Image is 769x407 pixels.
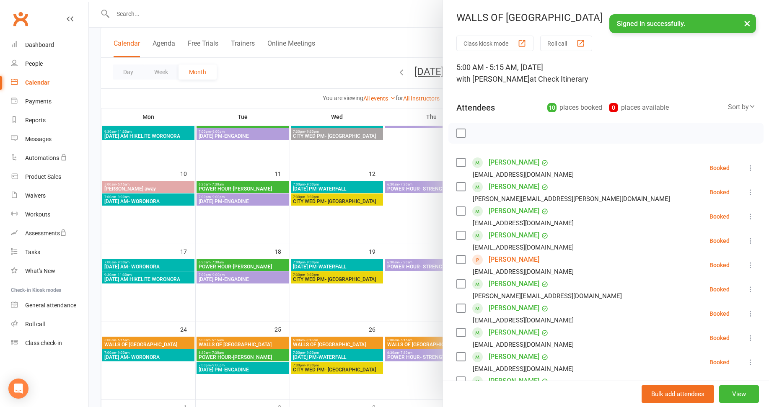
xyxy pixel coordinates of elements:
a: Assessments [11,224,88,243]
button: × [740,14,755,32]
a: What's New [11,262,88,281]
button: View [719,385,759,403]
div: 0 [609,103,618,112]
a: Reports [11,111,88,130]
div: [EMAIL_ADDRESS][DOMAIN_NAME] [473,218,574,229]
div: Booked [709,335,730,341]
a: Product Sales [11,167,88,186]
div: Booked [709,286,730,292]
div: [PERSON_NAME][EMAIL_ADDRESS][DOMAIN_NAME] [473,291,622,301]
a: Dashboard [11,36,88,54]
div: Automations [25,155,59,161]
a: Roll call [11,315,88,334]
div: Tasks [25,249,40,255]
div: places booked [547,102,602,113]
a: Clubworx [10,8,31,29]
div: [EMAIL_ADDRESS][DOMAIN_NAME] [473,339,574,350]
div: Booked [709,311,730,317]
button: Roll call [540,36,592,51]
div: [EMAIL_ADDRESS][DOMAIN_NAME] [473,363,574,374]
a: [PERSON_NAME] [489,253,539,266]
a: [PERSON_NAME] [489,156,539,169]
div: [PERSON_NAME][EMAIL_ADDRESS][PERSON_NAME][DOMAIN_NAME] [473,193,670,204]
div: People [25,60,43,67]
a: People [11,54,88,73]
div: 5:00 AM - 5:15 AM, [DATE] [456,62,756,85]
a: Tasks [11,243,88,262]
a: [PERSON_NAME] [489,180,539,193]
span: at Check Itinerary [530,75,588,83]
div: Payments [25,98,52,105]
div: What's New [25,268,55,274]
div: Messages [25,136,52,142]
a: [PERSON_NAME] [489,229,539,242]
div: 10 [547,103,557,112]
div: [EMAIL_ADDRESS][DOMAIN_NAME] [473,266,574,277]
div: Booked [709,214,730,219]
a: [PERSON_NAME] [489,204,539,218]
a: [PERSON_NAME] [489,277,539,291]
span: Signed in successfully. [617,20,685,28]
div: [EMAIL_ADDRESS][DOMAIN_NAME] [473,169,574,180]
div: Assessments [25,230,67,237]
a: Class kiosk mode [11,334,88,353]
div: [EMAIL_ADDRESS][DOMAIN_NAME] [473,242,574,253]
div: Attendees [456,102,495,113]
a: Payments [11,92,88,111]
div: Roll call [25,321,45,327]
div: Product Sales [25,173,61,180]
a: Waivers [11,186,88,205]
div: WALLS OF [GEOGRAPHIC_DATA] [443,12,769,23]
div: Booked [709,238,730,244]
div: [EMAIL_ADDRESS][DOMAIN_NAME] [473,315,574,326]
div: Class check-in [25,340,62,346]
span: with [PERSON_NAME] [456,75,530,83]
a: [PERSON_NAME] [489,374,539,388]
div: Booked [709,359,730,365]
button: Class kiosk mode [456,36,533,51]
div: Booked [709,165,730,171]
div: Waivers [25,192,46,199]
div: Dashboard [25,41,54,48]
div: Workouts [25,211,50,218]
div: Booked [709,189,730,195]
div: places available [609,102,669,113]
a: General attendance kiosk mode [11,296,88,315]
div: Open Intercom Messenger [8,379,28,399]
div: Sort by [728,102,756,113]
a: Workouts [11,205,88,224]
a: [PERSON_NAME] [489,350,539,363]
a: Calendar [11,73,88,92]
a: [PERSON_NAME] [489,301,539,315]
div: Booked [709,262,730,268]
button: Bulk add attendees [642,385,714,403]
div: Calendar [25,79,49,86]
a: Automations [11,149,88,167]
div: Reports [25,117,46,124]
a: Messages [11,130,88,149]
div: General attendance [25,302,76,309]
a: [PERSON_NAME] [489,326,539,339]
